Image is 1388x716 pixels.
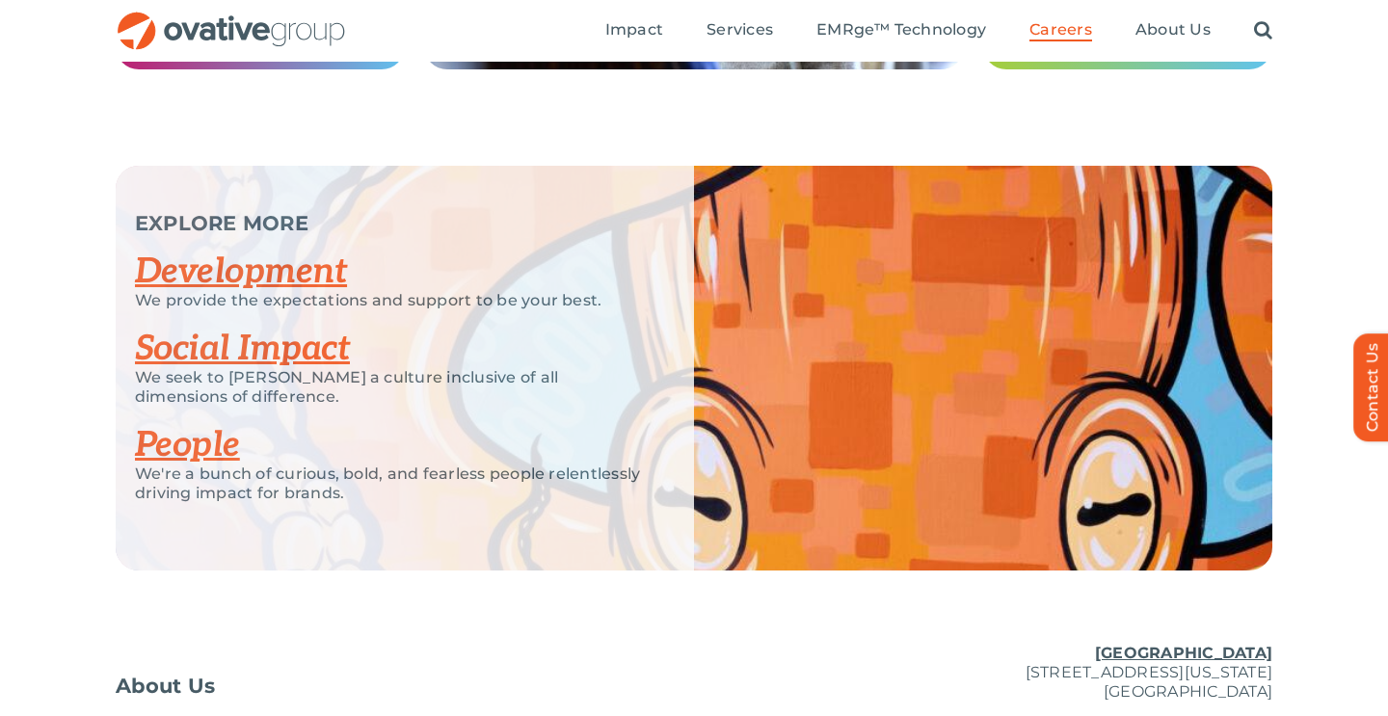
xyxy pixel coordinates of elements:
[1254,20,1272,41] a: Search
[887,644,1272,702] p: [STREET_ADDRESS][US_STATE] [GEOGRAPHIC_DATA]
[707,20,773,40] span: Services
[605,20,663,41] a: Impact
[116,10,347,28] a: OG_Full_horizontal_RGB
[135,214,646,233] p: EXPLORE MORE
[135,328,350,370] a: Social Impact
[1135,20,1211,41] a: About Us
[135,424,240,466] a: People
[1029,20,1092,40] span: Careers
[1095,644,1272,662] u: [GEOGRAPHIC_DATA]
[1029,20,1092,41] a: Careers
[116,676,216,696] span: About Us
[605,20,663,40] span: Impact
[116,676,501,696] a: About Us
[816,20,986,41] a: EMRge™ Technology
[135,291,646,310] p: We provide the expectations and support to be your best.
[707,20,773,41] a: Services
[816,20,986,40] span: EMRge™ Technology
[135,368,646,407] p: We seek to [PERSON_NAME] a culture inclusive of all dimensions of difference.
[135,464,646,503] p: We're a bunch of curious, bold, and fearless people relentlessly driving impact for brands.
[135,251,347,293] a: Development
[1135,20,1211,40] span: About Us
